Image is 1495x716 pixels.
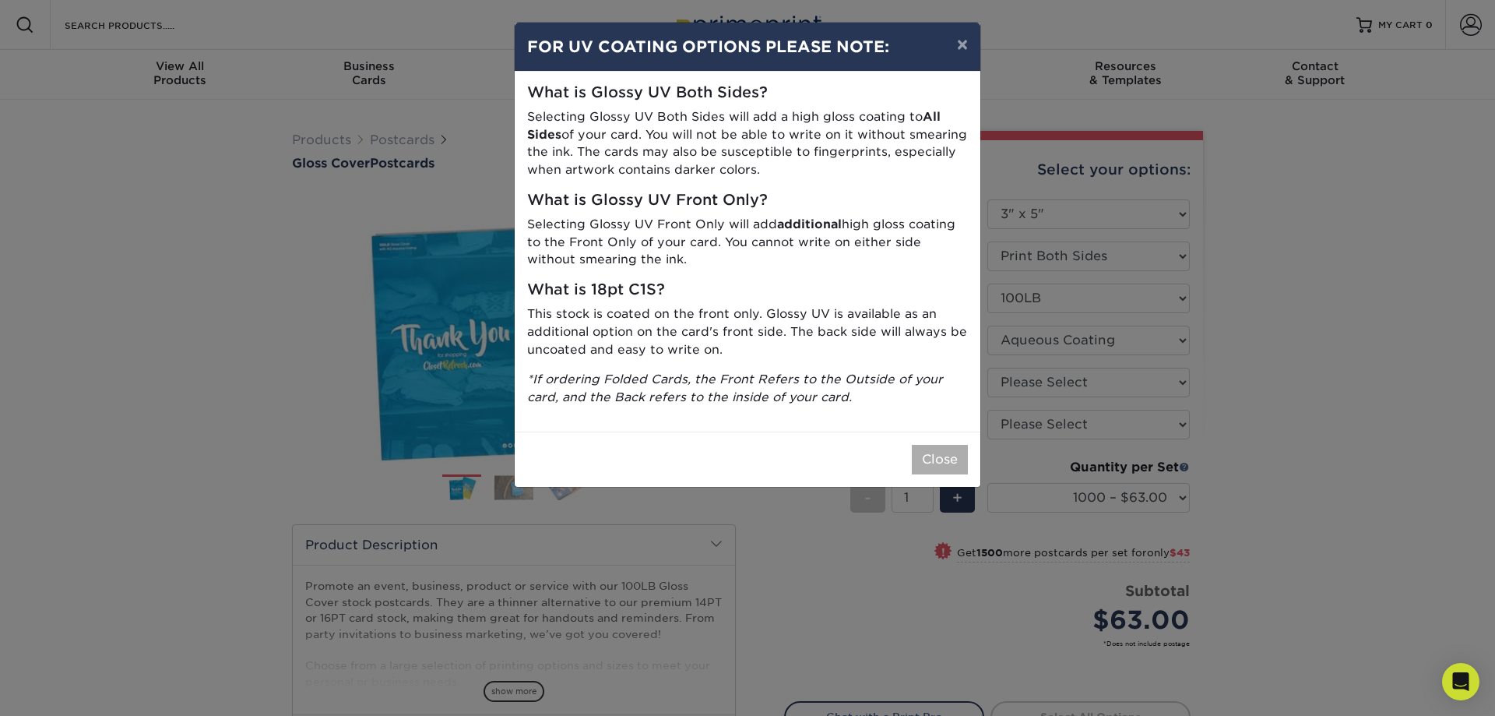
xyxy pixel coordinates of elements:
[777,217,842,231] strong: additional
[1442,663,1479,700] div: Open Intercom Messenger
[912,445,968,474] button: Close
[527,372,943,404] i: *If ordering Folded Cards, the Front Refers to the Outside of your card, and the Back refers to t...
[527,216,968,269] p: Selecting Glossy UV Front Only will add high gloss coating to the Front Only of your card. You ca...
[527,35,968,58] h4: FOR UV COATING OPTIONS PLEASE NOTE:
[527,281,968,299] h5: What is 18pt C1S?
[944,23,980,66] button: ×
[527,84,968,102] h5: What is Glossy UV Both Sides?
[527,108,968,179] p: Selecting Glossy UV Both Sides will add a high gloss coating to of your card. You will not be abl...
[527,192,968,210] h5: What is Glossy UV Front Only?
[527,109,941,142] strong: All Sides
[527,305,968,358] p: This stock is coated on the front only. Glossy UV is available as an additional option on the car...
